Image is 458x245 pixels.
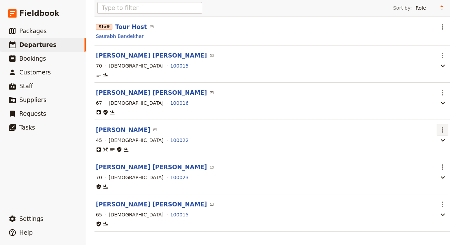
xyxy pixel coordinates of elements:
[96,24,112,30] span: Staff
[170,174,188,181] button: 100023
[19,83,33,90] span: Staff
[393,4,412,11] span: Sort by:
[19,110,46,117] span: Requests
[96,62,102,69] div: 70
[19,55,46,62] span: Bookings
[207,89,214,96] span: ​
[19,215,43,222] span: Settings
[170,211,188,218] button: 100015
[109,100,163,106] div: [DEMOGRAPHIC_DATA]
[207,52,214,59] span: ​
[96,174,102,181] div: 70
[207,164,214,171] span: ​
[437,21,448,33] button: Actions
[210,201,214,207] a: Email LEDERMAN Heather Anne
[19,69,51,76] span: Customers
[115,23,147,31] button: Tour Host
[170,137,188,144] button: 100022
[96,89,207,97] button: [PERSON_NAME] [PERSON_NAME]
[19,229,33,236] span: Help
[97,2,202,14] input: Type to filter
[437,87,448,99] button: Actions
[109,62,163,69] div: [DEMOGRAPHIC_DATA]
[437,3,447,13] button: Change sort direction
[19,96,47,103] span: Suppliers
[207,201,214,208] span: ​
[437,50,448,61] button: Actions
[437,124,448,136] button: Actions
[210,52,214,59] a: Email KILSBY Debra Jayne
[437,198,448,210] button: Actions
[437,161,448,173] button: Actions
[150,23,154,30] a: Email Saurabh Bandekhar
[19,124,35,131] span: Tasks
[210,89,214,96] a: Email MILTON Sarah Katherine
[96,163,207,171] button: [PERSON_NAME] [PERSON_NAME]
[210,163,214,170] a: Email RUTHERFORD Craig Connor
[150,126,157,133] span: ​
[96,137,102,144] div: 45
[109,211,163,218] div: [DEMOGRAPHIC_DATA]
[412,3,437,13] select: Sort by:
[96,51,207,60] button: [PERSON_NAME] [PERSON_NAME]
[170,100,188,106] button: 100016
[96,200,207,208] button: [PERSON_NAME] [PERSON_NAME]
[153,126,157,133] a: Email STEVENS Natalie Maree
[19,41,57,48] span: Departures
[147,23,154,30] span: ​
[109,174,163,181] div: [DEMOGRAPHIC_DATA]
[96,33,144,40] a: Saurabh Bandekhar
[170,62,188,69] button: 100015
[96,126,150,134] button: [PERSON_NAME]
[109,137,163,144] div: [DEMOGRAPHIC_DATA]
[96,100,102,106] div: 67
[19,8,59,19] span: Fieldbook
[19,28,47,34] span: Packages
[96,211,102,218] div: 65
